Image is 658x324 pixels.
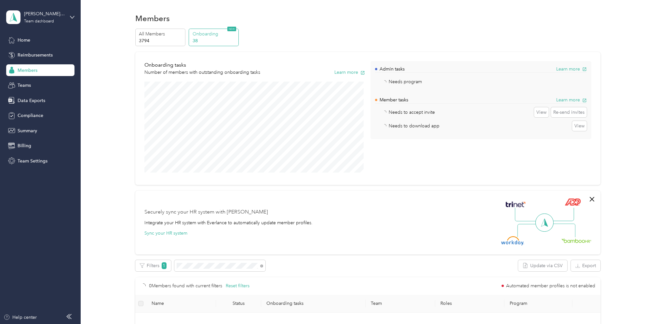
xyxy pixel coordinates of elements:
button: Re-send invites [551,107,587,118]
img: BambooHR [561,238,591,243]
button: Learn more [334,69,365,76]
button: Export [571,260,600,271]
p: 0 Members found with current filters [149,282,222,290]
button: View [572,121,587,131]
img: Line Left Up [515,208,538,222]
img: Line Right Down [553,224,575,238]
th: Roles [435,295,505,313]
div: Integrate your HR system with Everlance to automatically update member profiles. [144,219,313,226]
p: 3794 [139,37,183,44]
span: Members [18,67,37,74]
img: Line Right Up [551,208,574,221]
p: Onboarding tasks [144,61,260,69]
button: Update via CSV [518,260,567,271]
img: ADP [565,198,581,206]
p: Member tasks [380,97,408,103]
p: 38 [193,37,237,44]
div: [PERSON_NAME] [GEOGRAPHIC_DATA] [24,10,65,17]
p: Number of members with outstanding onboarding tasks [144,69,260,76]
button: Filters1 [135,260,171,271]
iframe: Everlance-gr Chat Button Frame [622,288,658,324]
span: NEW [227,27,236,31]
span: Teams [18,82,31,89]
th: Program [504,295,572,313]
p: Needs program [389,78,422,85]
div: Securely sync your HR system with [PERSON_NAME] [144,208,268,216]
span: Name [152,301,211,306]
button: Help center [4,314,37,321]
th: Onboarding tasks [261,295,366,313]
img: Workday [501,236,524,245]
button: View [534,107,549,118]
p: Needs to accept invite [389,109,435,116]
h1: Members [135,15,170,22]
th: Name [146,295,216,313]
span: Compliance [18,112,43,119]
th: Status [216,295,261,313]
button: Sync your HR system [144,230,187,237]
th: Team [366,295,435,313]
span: Team Settings [18,158,47,164]
button: Reset filters [226,282,249,290]
button: Learn more [556,97,587,103]
span: Automated member profiles is not enabled [506,284,595,288]
img: Trinet [504,200,527,209]
span: Reimbursements [18,52,53,58]
span: Home [18,37,30,44]
p: Needs to download app [389,123,439,129]
span: Summary [18,127,37,134]
p: All Members [139,31,183,37]
span: Data Exports [18,97,45,104]
span: Billing [18,142,31,149]
p: Admin tasks [380,66,405,72]
span: 1 [162,262,167,269]
img: Line Left Down [517,224,540,237]
button: Learn more [556,66,587,72]
div: Team dashboard [24,19,54,23]
p: Onboarding [193,31,237,37]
